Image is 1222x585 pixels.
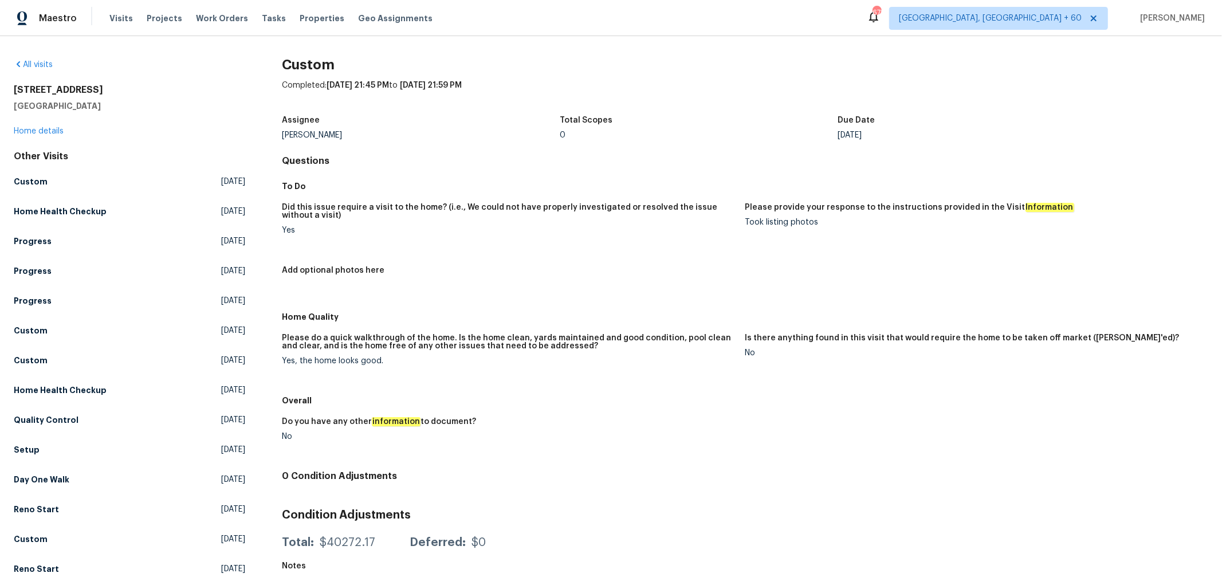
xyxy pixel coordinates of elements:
[14,499,245,520] a: Reno Start[DATE]
[282,537,314,548] div: Total:
[221,504,245,515] span: [DATE]
[560,116,612,124] h5: Total Scopes
[282,226,736,234] div: Yes
[745,203,1074,211] h5: Please provide your response to the instructions provided in the Visit
[14,533,48,545] h5: Custom
[221,563,245,575] span: [DATE]
[410,537,466,548] div: Deferred:
[221,325,245,336] span: [DATE]
[14,439,245,460] a: Setup[DATE]
[282,395,1208,406] h5: Overall
[282,509,1208,521] h3: Condition Adjustments
[221,176,245,187] span: [DATE]
[14,176,48,187] h5: Custom
[221,355,245,366] span: [DATE]
[838,131,1115,139] div: [DATE]
[14,444,40,456] h5: Setup
[14,469,245,490] a: Day One Walk[DATE]
[320,537,375,548] div: $40272.17
[14,206,107,217] h5: Home Health Checkup
[221,235,245,247] span: [DATE]
[745,218,1199,226] div: Took listing photos
[838,116,875,124] h5: Due Date
[221,533,245,545] span: [DATE]
[221,295,245,307] span: [DATE]
[109,13,133,24] span: Visits
[14,295,52,307] h5: Progress
[14,320,245,341] a: Custom[DATE]
[372,417,421,426] em: information
[899,13,1082,24] span: [GEOGRAPHIC_DATA], [GEOGRAPHIC_DATA] + 60
[400,81,462,89] span: [DATE] 21:59 PM
[282,562,306,570] h5: Notes
[14,151,245,162] div: Other Visits
[14,265,52,277] h5: Progress
[14,235,52,247] h5: Progress
[282,203,736,219] h5: Did this issue require a visit to the home? (i.e., We could not have properly investigated or res...
[262,14,286,22] span: Tasks
[1135,13,1205,24] span: [PERSON_NAME]
[282,470,1208,482] h4: 0 Condition Adjustments
[14,529,245,549] a: Custom[DATE]
[282,433,736,441] div: No
[282,418,476,426] h5: Do you have any other to document?
[14,559,245,579] a: Reno Start[DATE]
[14,61,53,69] a: All visits
[14,231,245,252] a: Progress[DATE]
[14,380,245,401] a: Home Health Checkup[DATE]
[14,201,245,222] a: Home Health Checkup[DATE]
[221,384,245,396] span: [DATE]
[14,261,245,281] a: Progress[DATE]
[282,80,1208,109] div: Completed: to
[14,171,245,192] a: Custom[DATE]
[221,206,245,217] span: [DATE]
[221,444,245,456] span: [DATE]
[14,355,48,366] h5: Custom
[14,474,69,485] h5: Day One Walk
[14,127,64,135] a: Home details
[221,265,245,277] span: [DATE]
[14,325,48,336] h5: Custom
[745,349,1199,357] div: No
[282,266,384,274] h5: Add optional photos here
[14,350,245,371] a: Custom[DATE]
[282,311,1208,323] h5: Home Quality
[560,131,838,139] div: 0
[358,13,433,24] span: Geo Assignments
[147,13,182,24] span: Projects
[282,155,1208,167] h4: Questions
[14,100,245,112] h5: [GEOGRAPHIC_DATA]
[14,563,59,575] h5: Reno Start
[327,81,389,89] span: [DATE] 21:45 PM
[14,84,245,96] h2: [STREET_ADDRESS]
[873,7,881,18] div: 678
[471,537,486,548] div: $0
[14,410,245,430] a: Quality Control[DATE]
[282,59,1208,70] h2: Custom
[1025,203,1074,212] em: Information
[14,290,245,311] a: Progress[DATE]
[282,180,1208,192] h5: To Do
[300,13,344,24] span: Properties
[745,334,1180,342] h5: Is there anything found in this visit that would require the home to be taken off market ([PERSON...
[196,13,248,24] span: Work Orders
[14,504,59,515] h5: Reno Start
[14,414,78,426] h5: Quality Control
[282,131,560,139] div: [PERSON_NAME]
[282,334,736,350] h5: Please do a quick walkthrough of the home. Is the home clean, yards maintained and good condition...
[282,357,736,365] div: Yes, the home looks good.
[282,116,320,124] h5: Assignee
[221,474,245,485] span: [DATE]
[221,414,245,426] span: [DATE]
[14,384,107,396] h5: Home Health Checkup
[39,13,77,24] span: Maestro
